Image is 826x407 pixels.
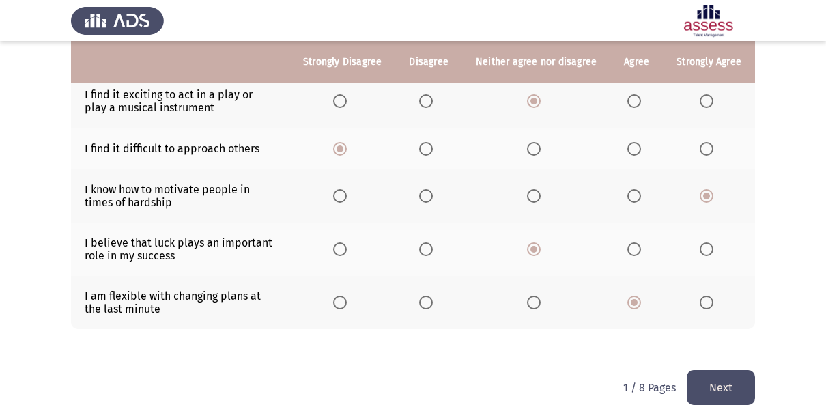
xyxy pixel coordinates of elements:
[462,41,610,83] th: Neither agree nor disagree
[627,94,646,107] mat-radio-group: Select an option
[610,41,663,83] th: Agree
[627,188,646,201] mat-radio-group: Select an option
[700,295,719,308] mat-radio-group: Select an option
[527,242,546,255] mat-radio-group: Select an option
[71,169,289,223] td: I know how to motivate people in times of hardship
[627,295,646,308] mat-radio-group: Select an option
[289,41,395,83] th: Strongly Disagree
[333,141,352,154] mat-radio-group: Select an option
[419,295,438,308] mat-radio-group: Select an option
[419,242,438,255] mat-radio-group: Select an option
[623,381,676,394] p: 1 / 8 Pages
[527,141,546,154] mat-radio-group: Select an option
[71,1,164,40] img: Assess Talent Management logo
[419,141,438,154] mat-radio-group: Select an option
[662,1,755,40] img: Assessment logo of Career Orientation R2
[333,188,352,201] mat-radio-group: Select an option
[527,295,546,308] mat-radio-group: Select an option
[71,223,289,276] td: I believe that luck plays an important role in my success
[333,94,352,107] mat-radio-group: Select an option
[333,242,352,255] mat-radio-group: Select an option
[700,242,719,255] mat-radio-group: Select an option
[687,370,755,405] button: load next page
[71,276,289,329] td: I am flexible with changing plans at the last minute
[71,128,289,169] td: I find it difficult to approach others
[419,188,438,201] mat-radio-group: Select an option
[663,41,755,83] th: Strongly Agree
[71,74,289,128] td: I find it exciting to act in a play or play a musical instrument
[627,242,646,255] mat-radio-group: Select an option
[333,295,352,308] mat-radio-group: Select an option
[627,141,646,154] mat-radio-group: Select an option
[700,94,719,107] mat-radio-group: Select an option
[419,94,438,107] mat-radio-group: Select an option
[527,188,546,201] mat-radio-group: Select an option
[700,141,719,154] mat-radio-group: Select an option
[700,188,719,201] mat-radio-group: Select an option
[395,41,462,83] th: Disagree
[527,94,546,107] mat-radio-group: Select an option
